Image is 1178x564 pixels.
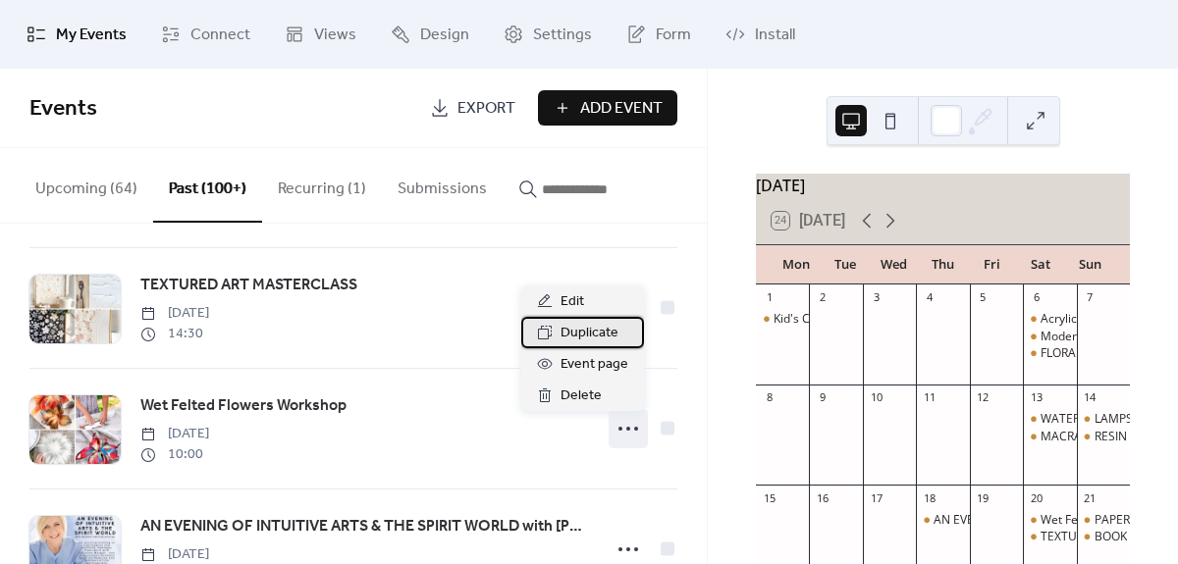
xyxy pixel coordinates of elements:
a: Wet Felted Flowers Workshop [140,393,347,419]
span: TEXTURED ART MASTERCLASS [140,274,357,297]
div: 12 [976,390,991,405]
div: 19 [976,490,991,505]
span: Views [314,24,356,47]
span: [DATE] [140,424,209,444]
span: Duplicate [561,322,618,345]
div: Wet Felted Flowers Workshop [1023,512,1076,529]
div: 9 [815,390,830,405]
span: Events [29,87,97,130]
span: Settings [533,24,592,47]
div: [DATE] [756,174,1130,197]
span: Export [457,97,515,121]
div: 5 [976,290,991,305]
span: Add Event [580,97,663,121]
div: Sun [1065,245,1114,284]
span: Wet Felted Flowers Workshop [140,394,347,418]
div: MACRAME PLANT HANGER [1023,429,1076,445]
div: Modern Calligraphy [1041,329,1149,345]
button: Recurring (1) [262,148,382,221]
div: 16 [815,490,830,505]
span: [DATE] [140,303,209,324]
div: Sat [1016,245,1065,284]
div: RESIN HOMEWARES WORKSHOP [1077,429,1130,445]
div: Kid's Crochet Club [774,311,873,328]
span: AN EVENING OF INTUITIVE ARTS & THE SPIRIT WORLD with [PERSON_NAME] [140,515,589,538]
button: Upcoming (64) [20,148,153,221]
div: FLORAL NATIVES PALETTE KNIFE PAINTING WORKSHOP [1023,345,1076,362]
div: 8 [762,390,776,405]
div: Tue [821,245,870,284]
span: 14:30 [140,324,209,344]
div: 18 [922,490,937,505]
div: Acrylic Ink Abstract Art on Canvas Workshop [1023,311,1076,328]
div: 1 [762,290,776,305]
span: Edit [561,290,584,314]
button: Add Event [538,90,677,126]
button: Past (100+) [153,148,262,223]
div: Modern Calligraphy [1023,329,1076,345]
div: 6 [1029,290,1044,305]
div: 10 [869,390,883,405]
a: Install [711,8,810,61]
a: Settings [489,8,607,61]
a: AN EVENING OF INTUITIVE ARTS & THE SPIRIT WORLD with [PERSON_NAME] [140,514,589,539]
span: Install [755,24,795,47]
div: 15 [762,490,776,505]
span: Delete [561,385,602,408]
div: 14 [1083,390,1098,405]
div: 11 [922,390,937,405]
a: Connect [146,8,265,61]
div: Thu [919,245,968,284]
span: Connect [190,24,250,47]
div: 13 [1029,390,1044,405]
div: AN EVENING OF INTUITIVE ARTS & THE SPIRIT WORLD with Christine Morgan [916,512,969,529]
div: Kid's Crochet Club [756,311,809,328]
a: Views [270,8,371,61]
div: 4 [922,290,937,305]
div: TEXTURED ART MASTERCLASS [1023,529,1076,545]
div: PAPER MAKING Workshop [1077,512,1130,529]
span: Event page [561,353,628,377]
div: 2 [815,290,830,305]
div: Fri [967,245,1016,284]
div: 21 [1083,490,1098,505]
div: 3 [869,290,883,305]
a: Form [612,8,706,61]
span: Form [656,24,691,47]
span: My Events [56,24,127,47]
span: Design [420,24,469,47]
a: Design [376,8,484,61]
div: 17 [869,490,883,505]
div: WATERCOLOUR WILDFLOWERS WORKSHOP [1023,411,1076,428]
div: 7 [1083,290,1098,305]
div: Wed [870,245,919,284]
div: Mon [772,245,821,284]
div: 20 [1029,490,1044,505]
a: TEXTURED ART MASTERCLASS [140,273,357,298]
a: Export [415,90,530,126]
span: 10:00 [140,444,209,465]
div: BOOK BINDING WORKSHOP [1077,529,1130,545]
div: LAMPSHADE MAKING WORKSHOP [1077,411,1130,428]
a: My Events [12,8,141,61]
button: Submissions [382,148,503,221]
